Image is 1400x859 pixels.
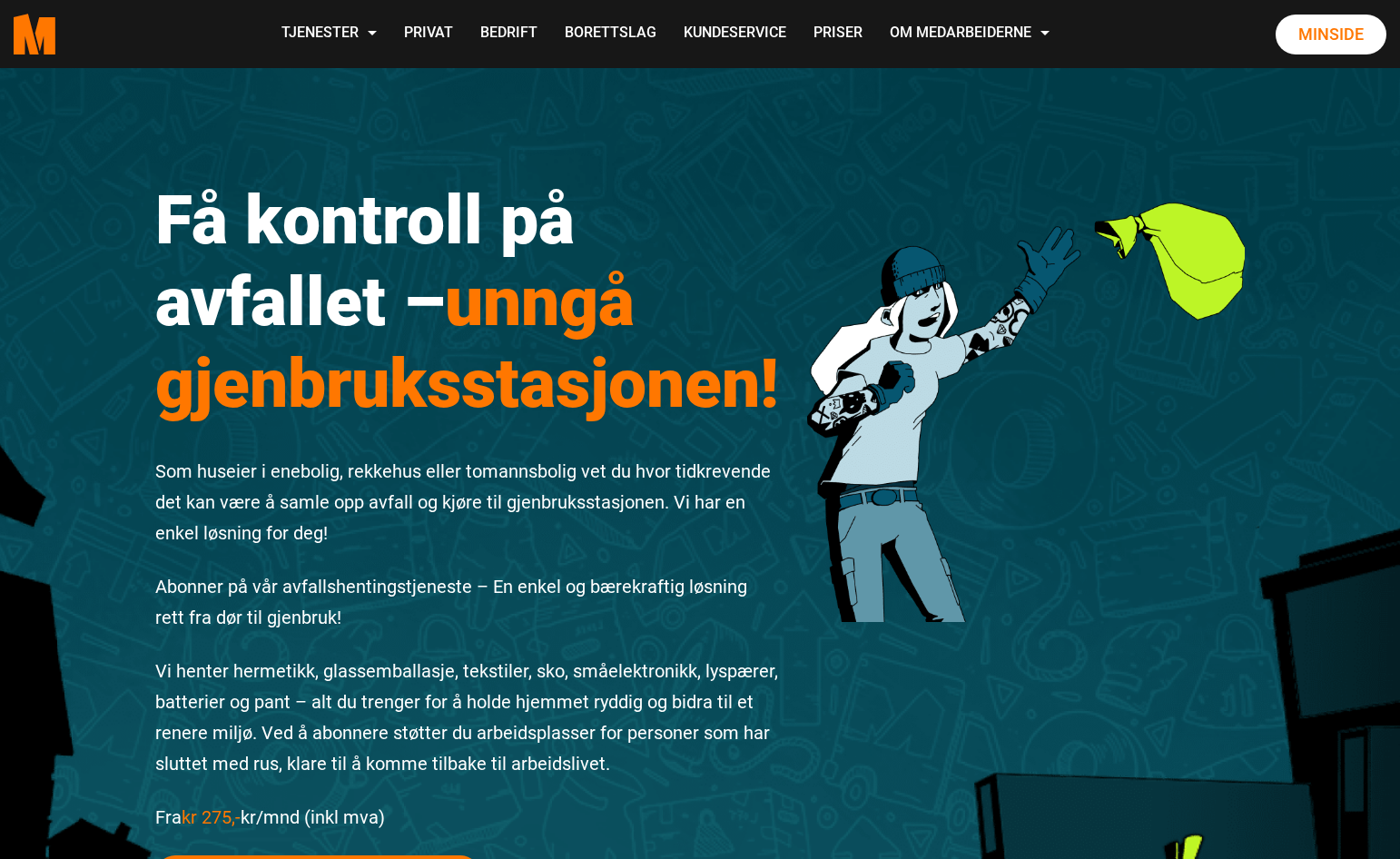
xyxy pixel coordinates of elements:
[800,2,876,66] a: Priser
[182,806,241,828] span: kr 275,-
[467,2,551,66] a: Bedrift
[155,179,780,424] h1: Få kontroll på avfallet –
[155,802,780,833] p: Fra kr/mnd (inkl mva)
[155,262,779,423] span: unngå gjenbruksstasjonen!
[1276,15,1386,54] a: Minside
[155,571,780,633] p: Abonner på vår avfallshentingstjeneste – En enkel og bærekraftig løsning rett fra dør til gjenbruk!
[807,138,1246,622] img: 201222 Rydde Karakter 3 1
[268,2,390,66] a: Tjenester
[155,456,780,548] p: Som huseier i enebolig, rekkehus eller tomannsbolig vet du hvor tidkrevende det kan være å samle ...
[155,656,780,779] p: Vi henter hermetikk, glassemballasje, tekstiler, sko, småelektronikk, lyspærer, batterier og pant...
[390,2,467,66] a: Privat
[551,2,670,66] a: Borettslag
[670,2,800,66] a: Kundeservice
[876,2,1063,66] a: Om Medarbeiderne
